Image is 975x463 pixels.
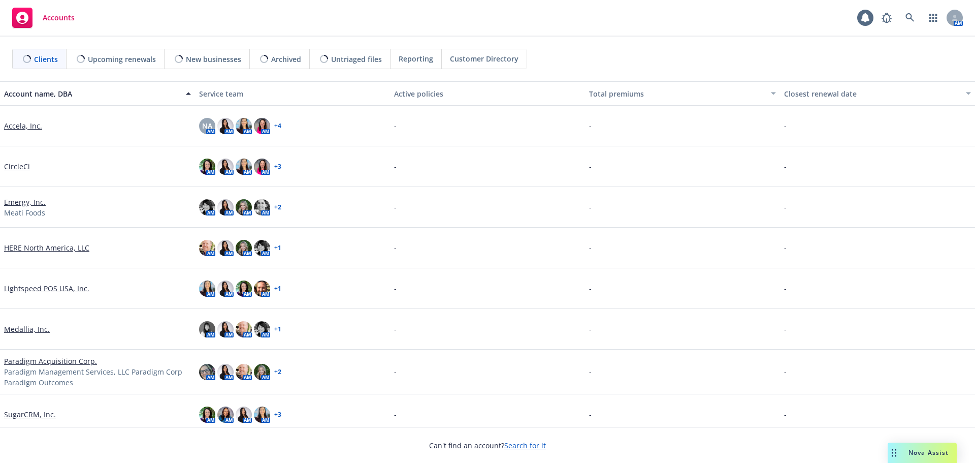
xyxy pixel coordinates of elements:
a: + 4 [274,123,281,129]
img: photo [199,199,215,215]
img: photo [217,199,234,215]
a: Medallia, Inc. [4,324,50,334]
a: Search for it [504,441,546,450]
span: Clients [34,54,58,65]
span: New businesses [186,54,241,65]
a: SugarCRM, Inc. [4,409,56,420]
span: - [589,324,592,334]
span: Customer Directory [450,53,518,64]
a: Accounts [8,4,79,32]
span: - [394,242,397,253]
span: - [394,324,397,334]
span: Reporting [399,53,433,64]
div: Closest renewal date [784,88,960,99]
span: Untriaged files [331,54,382,65]
a: + 3 [274,164,281,170]
div: Service team [199,88,386,99]
span: Archived [271,54,301,65]
button: Nova Assist [888,443,957,463]
img: photo [199,240,215,256]
span: - [394,120,397,131]
a: Search [900,8,920,28]
img: photo [254,199,270,215]
span: NA [202,120,212,131]
button: Active policies [390,81,585,106]
a: + 1 [274,245,281,251]
button: Closest renewal date [780,81,975,106]
span: - [589,409,592,420]
img: photo [217,364,234,380]
div: Drag to move [888,443,900,463]
a: Emergy, Inc. [4,197,46,207]
a: Switch app [923,8,944,28]
span: - [589,120,592,131]
img: photo [236,240,252,256]
a: + 3 [274,412,281,418]
img: photo [236,281,252,297]
img: photo [217,407,234,423]
span: Can't find an account? [429,440,546,451]
span: - [589,202,592,212]
img: photo [199,281,215,297]
button: Service team [195,81,390,106]
span: - [589,161,592,172]
a: Lightspeed POS USA, Inc. [4,283,89,294]
span: - [394,202,397,212]
span: Paradigm Management Services, LLC Paradigm Corp Paradigm Outcomes [4,366,191,388]
img: photo [217,281,234,297]
img: photo [236,407,252,423]
a: HERE North America, LLC [4,242,89,253]
span: Upcoming renewals [88,54,156,65]
img: photo [236,199,252,215]
span: - [589,283,592,294]
img: photo [199,364,215,380]
span: - [394,283,397,294]
span: - [394,366,397,377]
span: - [784,202,787,212]
img: photo [254,240,270,256]
img: photo [217,118,234,134]
a: + 1 [274,286,281,292]
span: - [589,366,592,377]
div: Account name, DBA [4,88,180,99]
img: photo [254,118,270,134]
div: Total premiums [589,88,765,99]
img: photo [199,159,215,175]
a: + 2 [274,369,281,375]
button: Total premiums [585,81,780,106]
span: - [784,409,787,420]
img: photo [254,364,270,380]
img: photo [254,321,270,337]
a: + 2 [274,204,281,210]
span: - [784,324,787,334]
img: photo [199,321,215,337]
a: + 1 [274,326,281,332]
img: photo [254,281,270,297]
img: photo [236,364,252,380]
span: - [784,242,787,253]
span: - [784,366,787,377]
span: - [784,283,787,294]
img: photo [236,159,252,175]
span: Accounts [43,14,75,22]
img: photo [254,407,270,423]
span: Meati Foods [4,207,45,218]
a: Report a Bug [876,8,897,28]
img: photo [236,321,252,337]
img: photo [217,159,234,175]
span: - [784,161,787,172]
img: photo [254,159,270,175]
a: Accela, Inc. [4,120,42,131]
a: CircleCi [4,161,30,172]
img: photo [217,240,234,256]
img: photo [199,407,215,423]
span: - [394,409,397,420]
a: Paradigm Acquisition Corp. [4,356,97,366]
img: photo [217,321,234,337]
span: - [394,161,397,172]
span: - [784,120,787,131]
img: photo [236,118,252,134]
span: Nova Assist [908,448,949,457]
span: - [589,242,592,253]
div: Active policies [394,88,581,99]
